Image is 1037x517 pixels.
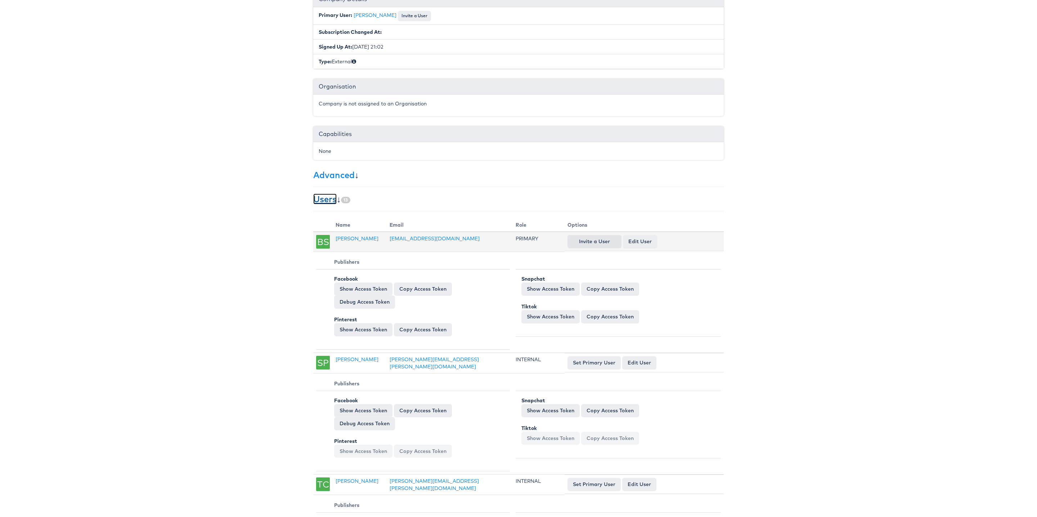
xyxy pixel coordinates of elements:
[567,356,621,369] button: Set Primary User
[394,323,452,336] button: Copy Access Token
[334,316,357,323] b: Pinterest
[313,194,724,204] h3: ↓
[313,39,724,54] li: [DATE] 21:02
[334,404,392,417] button: Show Access Token
[521,404,580,417] button: Show Access Token
[622,478,656,491] a: Edit User
[334,295,395,308] a: Debug Access Token
[333,218,387,232] th: Name
[521,282,580,295] button: Show Access Token
[313,194,337,204] a: Users
[394,282,452,295] button: Copy Access Token
[319,44,352,50] b: Signed Up At:
[521,397,545,404] b: Snapchat
[394,445,452,458] button: Copy Access Token
[567,235,621,248] button: Invite a User
[319,58,332,65] b: Type:
[313,79,724,95] div: Organisation
[336,478,378,484] a: [PERSON_NAME]
[521,276,545,282] b: Snapchat
[334,276,358,282] b: Facebook
[521,425,537,431] b: Tiktok
[336,235,378,242] a: [PERSON_NAME]
[387,218,513,232] th: Email
[513,475,565,495] td: INTERNAL
[581,310,639,323] button: Copy Access Token
[319,100,718,107] p: Company is not assigned to an Organisation
[394,404,452,417] button: Copy Access Token
[390,478,479,491] a: [PERSON_NAME][EMAIL_ADDRESS][PERSON_NAME][DOMAIN_NAME]
[521,432,580,445] button: Show Access Token
[398,11,431,21] button: Invite a User
[581,282,639,295] button: Copy Access Token
[565,218,724,232] th: Options
[567,478,621,491] button: Set Primary User
[334,417,395,430] a: Debug Access Token
[319,29,382,35] b: Subscription Changed At:
[581,432,639,445] button: Copy Access Token
[390,235,480,242] a: [EMAIL_ADDRESS][DOMAIN_NAME]
[352,58,356,65] span: Internal (staff) or External (client)
[581,404,639,417] button: Copy Access Token
[316,255,510,269] th: Publishers
[316,376,510,391] th: Publishers
[319,148,718,155] div: None
[319,12,352,18] b: Primary User:
[354,12,396,18] a: [PERSON_NAME]
[316,356,330,369] div: SP
[622,356,656,369] a: Edit User
[316,477,330,491] div: TC
[316,235,330,249] div: BS
[313,54,724,69] li: External
[313,170,724,180] h3: ↓
[513,353,565,373] td: INTERNAL
[334,282,392,295] button: Show Access Token
[390,356,479,370] a: [PERSON_NAME][EMAIL_ADDRESS][PERSON_NAME][DOMAIN_NAME]
[341,197,350,203] span: 13
[313,126,724,142] div: Capabilities
[336,356,378,363] a: [PERSON_NAME]
[521,303,537,310] b: Tiktok
[513,218,565,232] th: Role
[334,438,357,444] b: Pinterest
[513,232,565,252] td: PRIMARY
[334,445,392,458] button: Show Access Token
[334,323,392,336] button: Show Access Token
[334,397,358,404] b: Facebook
[623,235,657,248] a: Edit User
[521,310,580,323] button: Show Access Token
[316,498,510,513] th: Publishers
[313,169,355,180] a: Advanced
